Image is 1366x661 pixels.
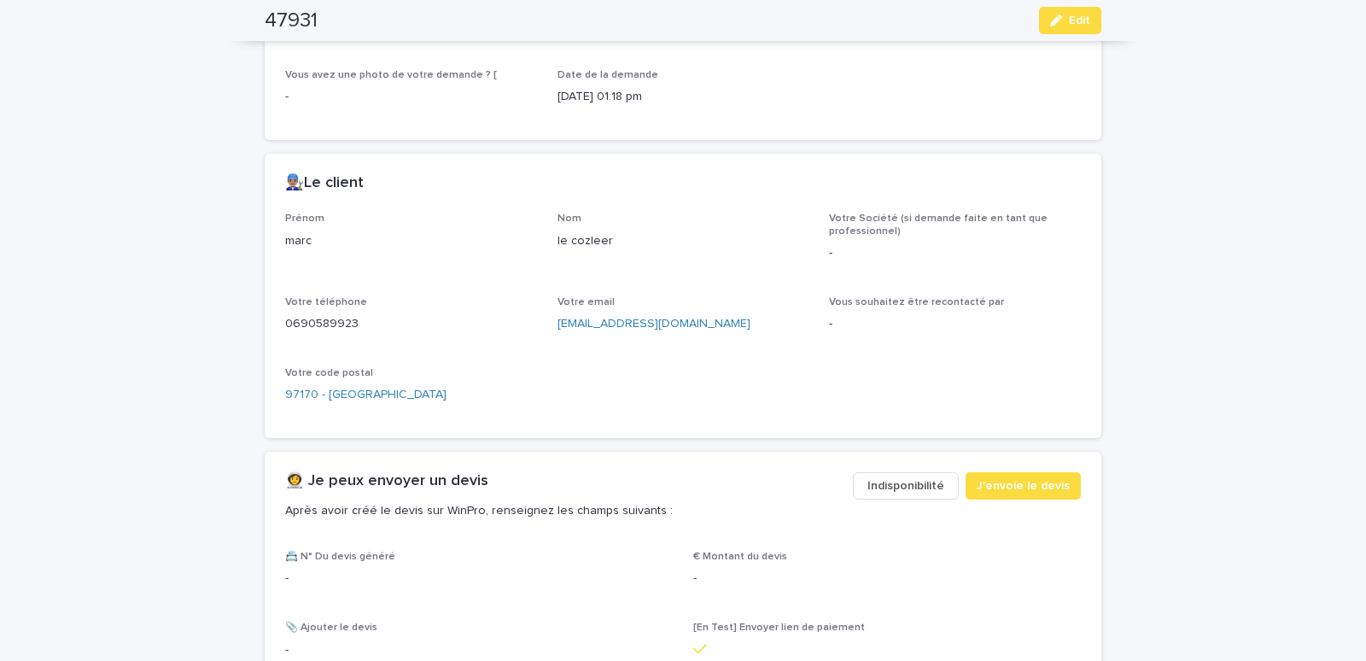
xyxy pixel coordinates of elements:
p: - [829,315,1081,333]
p: [DATE] 01:18 pm [557,88,809,106]
span: Votre email [557,297,615,307]
span: Vous avez une photo de votre demande ? [ [285,70,497,80]
span: 📎 Ajouter le devis [285,623,377,633]
span: Votre téléphone [285,297,367,307]
span: 📇 N° Du devis généré [285,552,395,562]
h2: 47931 [265,9,318,33]
p: - [285,570,673,588]
span: Indisponibilité [867,477,944,494]
a: 97170 - [GEOGRAPHIC_DATA] [285,386,447,404]
span: Date de la demande [557,70,658,80]
span: [En Test] Envoyer lien de paiement [693,623,865,633]
p: - [829,244,1081,262]
p: le cozleer [557,232,809,250]
span: J'envoie le devis [977,477,1070,494]
button: Indisponibilité [853,472,959,500]
button: Edit [1039,7,1101,34]
p: 0690589923 [285,315,537,333]
p: - [285,88,537,106]
h2: 👩‍🚀 Je peux envoyer un devis [285,472,488,491]
p: marc [285,232,537,250]
span: Votre Société (si demande faite en tant que professionnel) [829,214,1048,236]
p: - [285,641,673,659]
a: [EMAIL_ADDRESS][DOMAIN_NAME] [557,318,750,330]
span: € Montant du devis [693,552,787,562]
span: Prénom [285,214,324,224]
p: Après avoir créé le devis sur WinPro, renseignez les champs suivants : [285,503,839,518]
span: Votre code postal [285,368,373,378]
span: Nom [557,214,581,224]
span: Vous souhaitez être recontacté par [829,297,1004,307]
span: Edit [1069,15,1090,26]
h2: 👨🏽‍🔧Le client [285,174,364,193]
button: J'envoie le devis [966,472,1081,500]
p: - [693,570,1081,588]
